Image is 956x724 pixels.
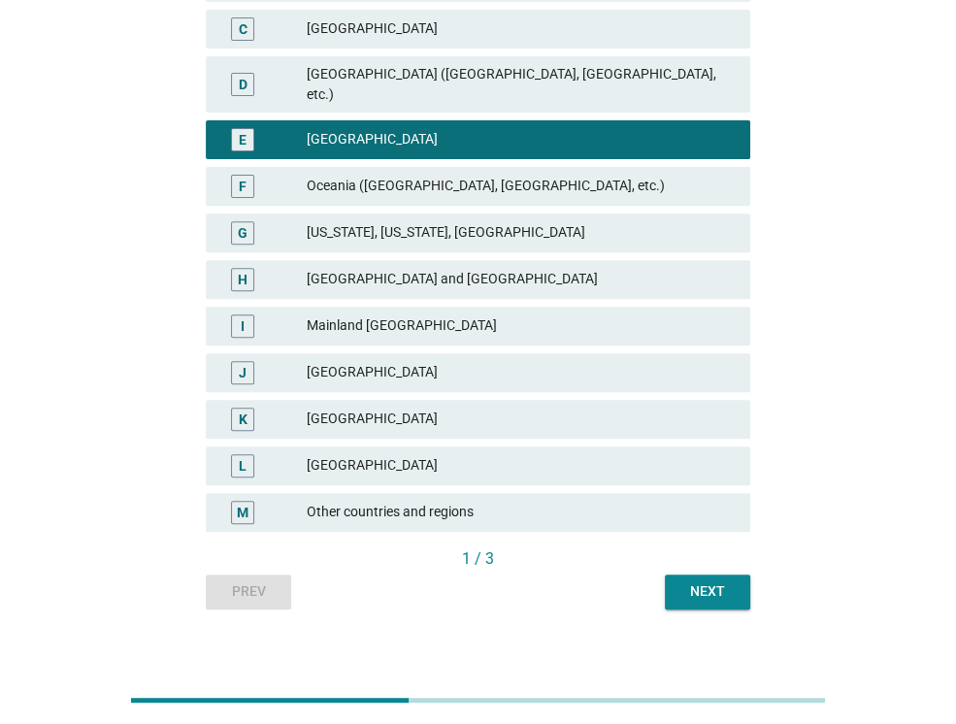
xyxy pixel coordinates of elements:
[307,408,735,431] div: [GEOGRAPHIC_DATA]
[239,129,247,149] div: E
[239,409,247,429] div: K
[307,17,735,41] div: [GEOGRAPHIC_DATA]
[239,176,247,196] div: F
[665,575,750,609] button: Next
[237,502,248,522] div: M
[241,315,245,336] div: I
[307,361,735,384] div: [GEOGRAPHIC_DATA]
[239,18,247,39] div: C
[239,74,247,94] div: D
[307,454,735,477] div: [GEOGRAPHIC_DATA]
[239,455,247,476] div: L
[206,547,750,571] div: 1 / 3
[307,501,735,524] div: Other countries and regions
[307,221,735,245] div: [US_STATE], [US_STATE], [GEOGRAPHIC_DATA]
[307,268,735,291] div: [GEOGRAPHIC_DATA] and [GEOGRAPHIC_DATA]
[238,222,247,243] div: G
[307,128,735,151] div: [GEOGRAPHIC_DATA]
[307,64,735,105] div: [GEOGRAPHIC_DATA] ([GEOGRAPHIC_DATA], [GEOGRAPHIC_DATA], etc.)
[238,269,247,289] div: H
[239,362,247,382] div: J
[307,175,735,198] div: Oceania ([GEOGRAPHIC_DATA], [GEOGRAPHIC_DATA], etc.)
[307,314,735,338] div: Mainland [GEOGRAPHIC_DATA]
[680,581,735,602] div: Next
